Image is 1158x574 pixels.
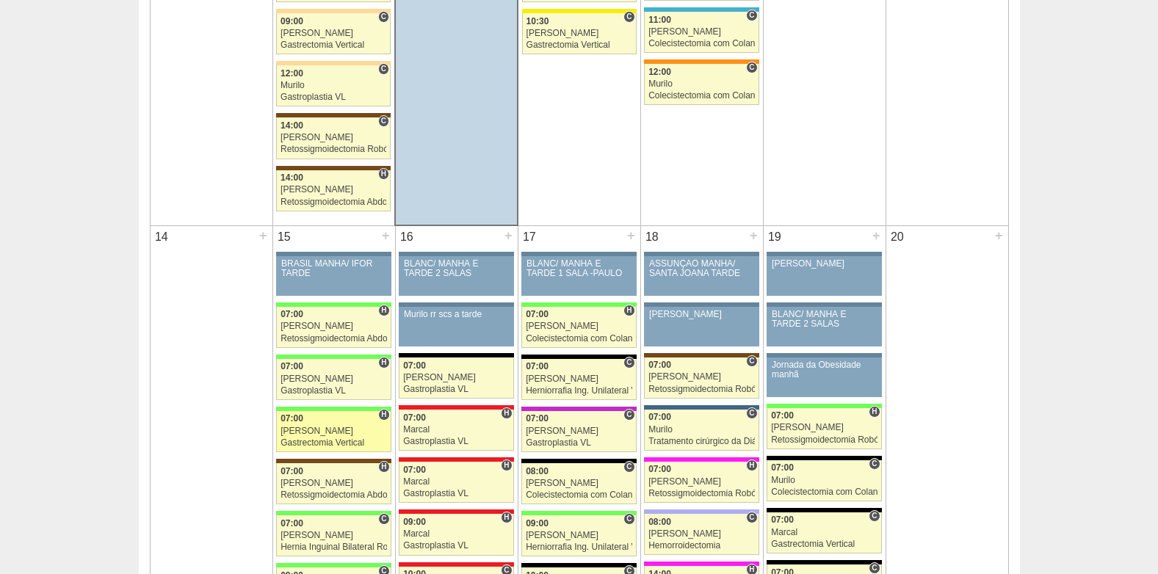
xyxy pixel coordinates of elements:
[501,512,512,523] span: Hospital
[764,226,786,248] div: 19
[399,410,513,451] a: H 07:00 Marcal Gastroplastia VL
[276,113,391,117] div: Key: Santa Joana
[276,515,391,556] a: C 07:00 [PERSON_NAME] Hernia Inguinal Bilateral Robótica
[281,531,387,540] div: [PERSON_NAME]
[644,59,759,64] div: Key: São Luiz - SCS
[648,517,671,527] span: 08:00
[771,515,794,525] span: 07:00
[644,405,759,410] div: Key: São Luiz - Jabaquara
[276,256,391,296] a: BRASIL MANHÃ/ IFOR TARDE
[526,413,549,424] span: 07:00
[281,426,387,436] div: [PERSON_NAME]
[403,425,510,435] div: Marcal
[869,510,880,522] span: Consultório
[518,226,541,248] div: 17
[746,62,757,73] span: Consultório
[526,29,632,38] div: [PERSON_NAME]
[746,407,757,419] span: Consultório
[276,355,391,359] div: Key: Brasil
[521,515,636,556] a: C 09:00 [PERSON_NAME] Herniorrafia Ing. Unilateral VL
[623,461,634,473] span: Consultório
[378,357,389,368] span: Hospital
[281,518,303,528] span: 07:00
[281,81,386,90] div: Murilo
[644,514,759,555] a: C 08:00 [PERSON_NAME] Hemorroidectomia
[276,459,391,463] div: Key: Santa Joana
[767,512,881,553] a: C 07:00 Marcal Gastrectomia Vertical
[281,386,387,396] div: Gastroplastia VL
[625,226,637,245] div: +
[648,437,755,446] div: Tratamento cirúrgico da Diástase do reto abdomem
[521,302,636,307] div: Key: Brasil
[644,7,759,12] div: Key: Neomater
[767,560,881,564] div: Key: Blanc
[276,463,391,504] a: H 07:00 [PERSON_NAME] Retossigmoidectomia Abdominal VL
[771,540,877,549] div: Gastrectomia Vertical
[276,9,391,13] div: Key: Bartira
[281,321,387,331] div: [PERSON_NAME]
[767,460,881,501] a: C 07:00 Murilo Colecistectomia com Colangiografia VL
[399,353,513,357] div: Key: Blanc
[276,13,391,54] a: C 09:00 [PERSON_NAME] Gastrectomia Vertical
[399,514,513,555] a: H 09:00 Marcal Gastroplastia VL
[522,9,637,13] div: Key: Santa Rita
[526,426,632,436] div: [PERSON_NAME]
[399,405,513,410] div: Key: Assunção
[521,252,636,256] div: Key: Aviso
[403,385,510,394] div: Gastroplastia VL
[648,360,671,370] span: 07:00
[746,355,757,367] span: Consultório
[644,357,759,399] a: C 07:00 [PERSON_NAME] Retossigmoidectomia Robótica
[521,511,636,515] div: Key: Brasil
[521,307,636,348] a: H 07:00 [PERSON_NAME] Colecistectomia com Colangiografia VL
[276,407,391,411] div: Key: Brasil
[771,476,877,485] div: Murilo
[772,360,877,379] div: Jornada da Obesidade manhã
[403,541,510,551] div: Gastroplastia VL
[399,457,513,462] div: Key: Assunção
[771,487,877,497] div: Colecistectomia com Colangiografia VL
[648,67,671,77] span: 12:00
[281,413,303,424] span: 07:00
[276,359,391,400] a: H 07:00 [PERSON_NAME] Gastroplastia VL
[378,513,389,525] span: Consultório
[526,16,549,26] span: 10:30
[526,259,632,278] div: BLANC/ MANHÃ E TARDE 1 SALA -PAULO
[380,226,392,245] div: +
[404,259,509,278] div: BLANC/ MANHÃ E TARDE 2 SALAS
[648,477,755,487] div: [PERSON_NAME]
[403,373,510,382] div: [PERSON_NAME]
[403,489,510,498] div: Gastroplastia VL
[502,226,515,245] div: +
[648,15,671,25] span: 11:00
[644,12,759,53] a: C 11:00 [PERSON_NAME] Colecistectomia com Colangiografia VL
[644,410,759,451] a: C 07:00 Murilo Tratamento cirúrgico da Diástase do reto abdomem
[281,92,386,102] div: Gastroplastia VL
[648,464,671,474] span: 07:00
[403,465,426,475] span: 07:00
[767,353,881,357] div: Key: Aviso
[648,27,755,37] div: [PERSON_NAME]
[521,407,636,411] div: Key: Maria Braido
[403,437,510,446] div: Gastroplastia VL
[281,185,386,195] div: [PERSON_NAME]
[281,145,386,154] div: Retossigmoidectomia Robótica
[649,259,754,278] div: ASSUNÇÃO MANHÃ/ SANTA JOANA TARDE
[771,528,877,537] div: Marcal
[623,409,634,421] span: Consultório
[644,252,759,256] div: Key: Aviso
[767,404,881,408] div: Key: Brasil
[648,412,671,422] span: 07:00
[403,529,510,539] div: Marcal
[276,117,391,159] a: C 14:00 [PERSON_NAME] Retossigmoidectomia Robótica
[521,563,636,567] div: Key: Blanc
[648,79,755,89] div: Murilo
[526,374,632,384] div: [PERSON_NAME]
[273,226,296,248] div: 15
[767,456,881,460] div: Key: Blanc
[746,459,757,471] span: Hospital
[281,197,386,207] div: Retossigmoidectomia Abdominal VL
[521,463,636,504] a: C 08:00 [PERSON_NAME] Colecistectomia com Colangiografia VL
[281,40,386,50] div: Gastrectomia Vertical
[276,307,391,348] a: H 07:00 [PERSON_NAME] Retossigmoidectomia Abdominal VL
